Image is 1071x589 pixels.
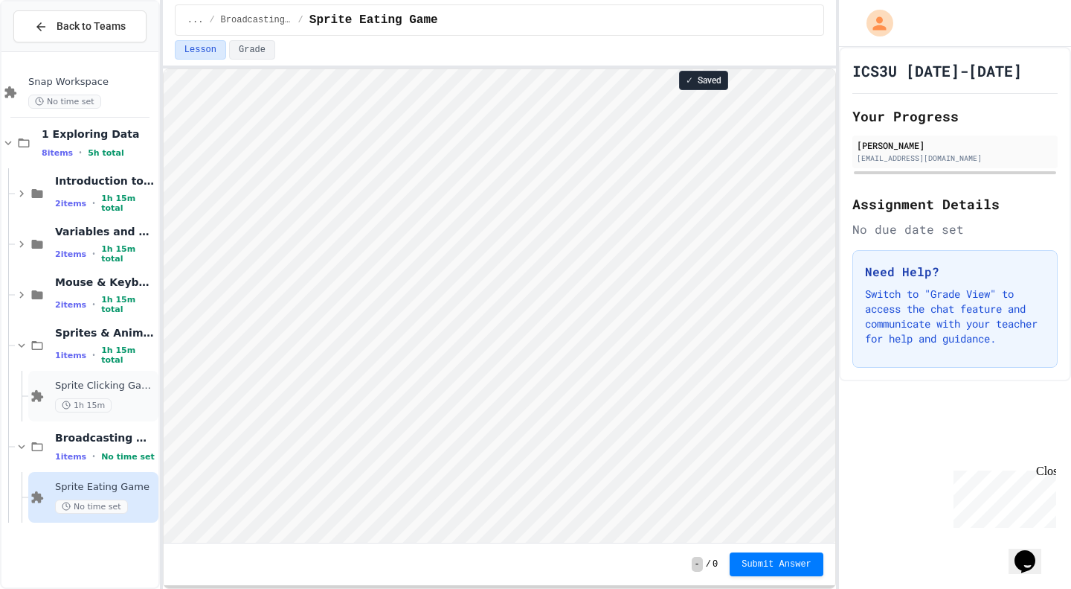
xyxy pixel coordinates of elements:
[55,500,128,514] span: No time set
[857,153,1053,164] div: [EMAIL_ADDRESS][DOMAIN_NAME]
[55,276,155,289] span: Mouse & Keyboard
[187,14,204,26] span: ...
[309,11,438,29] span: Sprite Eating Game
[686,74,693,86] span: ✓
[851,6,897,40] div: My Account
[865,263,1045,281] h3: Need Help?
[948,465,1056,528] iframe: chat widget
[42,148,73,158] span: 8 items
[209,14,214,26] span: /
[92,299,95,311] span: •
[88,148,124,158] span: 5h total
[852,194,1058,214] h2: Assignment Details
[6,6,103,95] div: Chat with us now!Close
[92,197,95,209] span: •
[865,287,1045,346] p: Switch to "Grade View" to access the chat feature and communicate with your teacher for help and ...
[79,147,82,159] span: •
[101,194,155,213] span: 1h 15m total
[164,69,835,543] iframe: To enrich screen reader interactions, please activate Accessibility in Grammarly extension settings
[101,452,155,462] span: No time set
[13,10,147,42] button: Back to Teams
[55,300,86,310] span: 2 items
[55,351,86,360] span: 1 items
[55,431,155,445] span: Broadcasting & Cloning
[742,558,811,570] span: Submit Answer
[55,174,155,188] span: Introduction to Snap
[852,220,1058,238] div: No due date set
[692,557,703,572] span: -
[713,558,718,570] span: 0
[298,14,303,26] span: /
[101,244,155,264] span: 1h 15m total
[57,19,126,34] span: Back to Teams
[1009,529,1056,574] iframe: chat widget
[55,199,86,208] span: 2 items
[852,60,1022,81] h1: ICS3U [DATE]-[DATE]
[92,450,95,462] span: •
[92,248,95,260] span: •
[55,326,155,340] span: Sprites & Animation
[221,14,292,26] span: Broadcasting & Cloning
[42,127,155,141] span: 1 Exploring Data
[92,349,95,361] span: •
[55,225,155,238] span: Variables and Blocks
[55,249,86,259] span: 2 items
[101,295,155,314] span: 1h 15m total
[55,380,155,392] span: Sprite Clicking Game
[101,346,155,365] span: 1h 15m total
[698,74,721,86] span: Saved
[28,76,155,89] span: Snap Workspace
[55,481,155,494] span: Sprite Eating Game
[28,95,101,109] span: No time set
[730,553,823,576] button: Submit Answer
[706,558,711,570] span: /
[857,139,1053,152] div: [PERSON_NAME]
[175,40,226,60] button: Lesson
[229,40,275,60] button: Grade
[55,398,112,413] span: 1h 15m
[852,106,1058,127] h2: Your Progress
[55,452,86,462] span: 1 items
